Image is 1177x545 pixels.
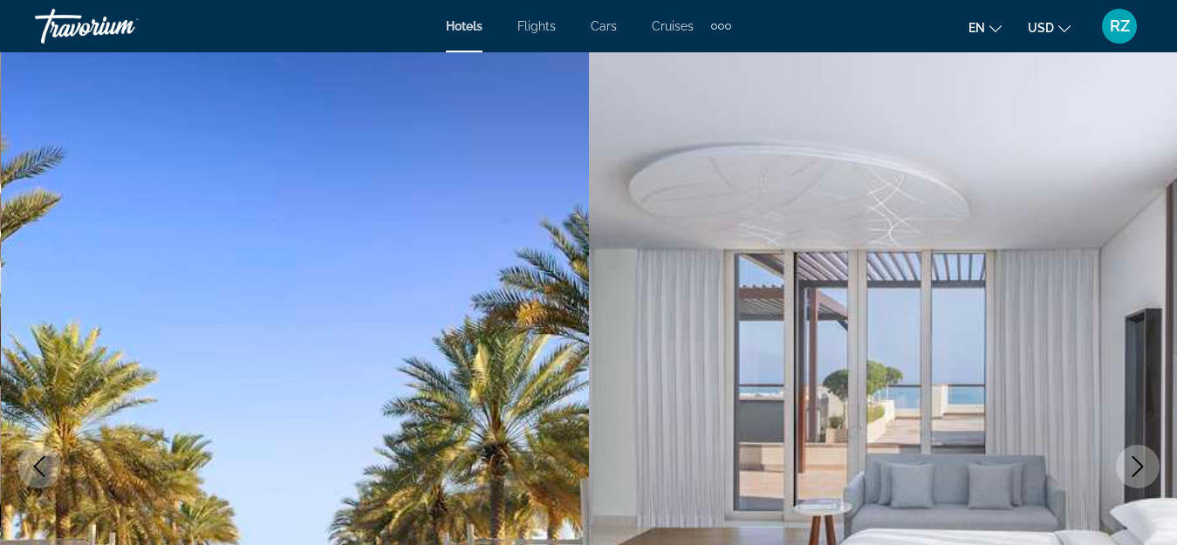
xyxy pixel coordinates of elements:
span: RZ [1110,17,1130,35]
a: Hotels [446,19,482,33]
button: Next image [1116,445,1160,488]
button: User Menu [1097,8,1142,44]
button: Extra navigation items [711,12,731,40]
a: Cars [591,19,617,33]
a: Cruises [652,19,694,33]
button: Change language [968,15,1002,40]
span: USD [1028,21,1054,35]
a: Flights [517,19,556,33]
button: Previous image [17,445,61,488]
a: Travorium [35,3,209,49]
button: Change currency [1028,15,1071,40]
span: en [968,21,985,35]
